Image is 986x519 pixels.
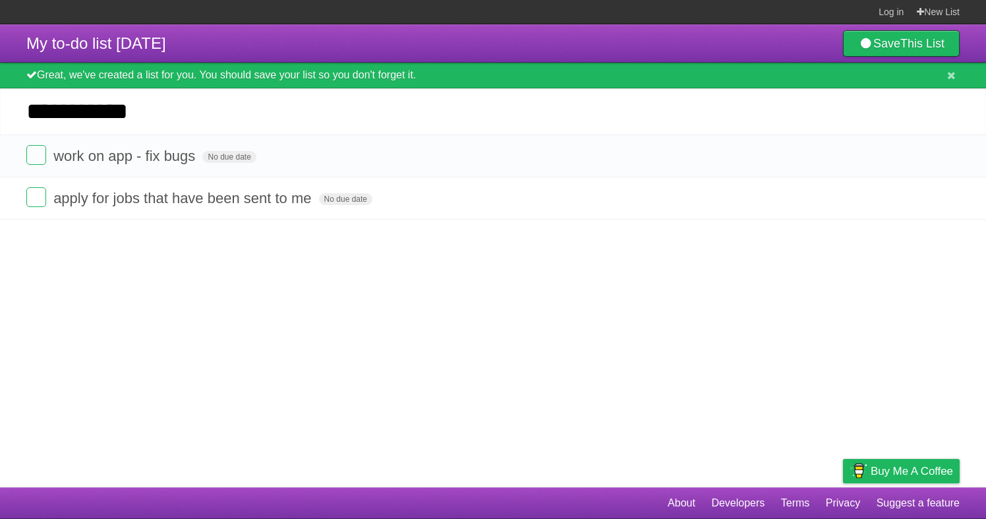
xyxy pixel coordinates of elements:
[826,491,860,516] a: Privacy
[26,34,166,52] span: My to-do list [DATE]
[26,187,46,207] label: Done
[877,491,960,516] a: Suggest a feature
[900,37,944,50] b: This List
[871,460,953,483] span: Buy me a coffee
[53,148,198,164] span: work on app - fix bugs
[850,460,867,482] img: Buy me a coffee
[843,30,960,57] a: SaveThis List
[26,145,46,165] label: Done
[319,193,372,205] span: No due date
[781,491,810,516] a: Terms
[843,459,960,483] a: Buy me a coffee
[668,491,695,516] a: About
[711,491,765,516] a: Developers
[202,151,256,163] span: No due date
[53,190,314,206] span: apply for jobs that have been sent to me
